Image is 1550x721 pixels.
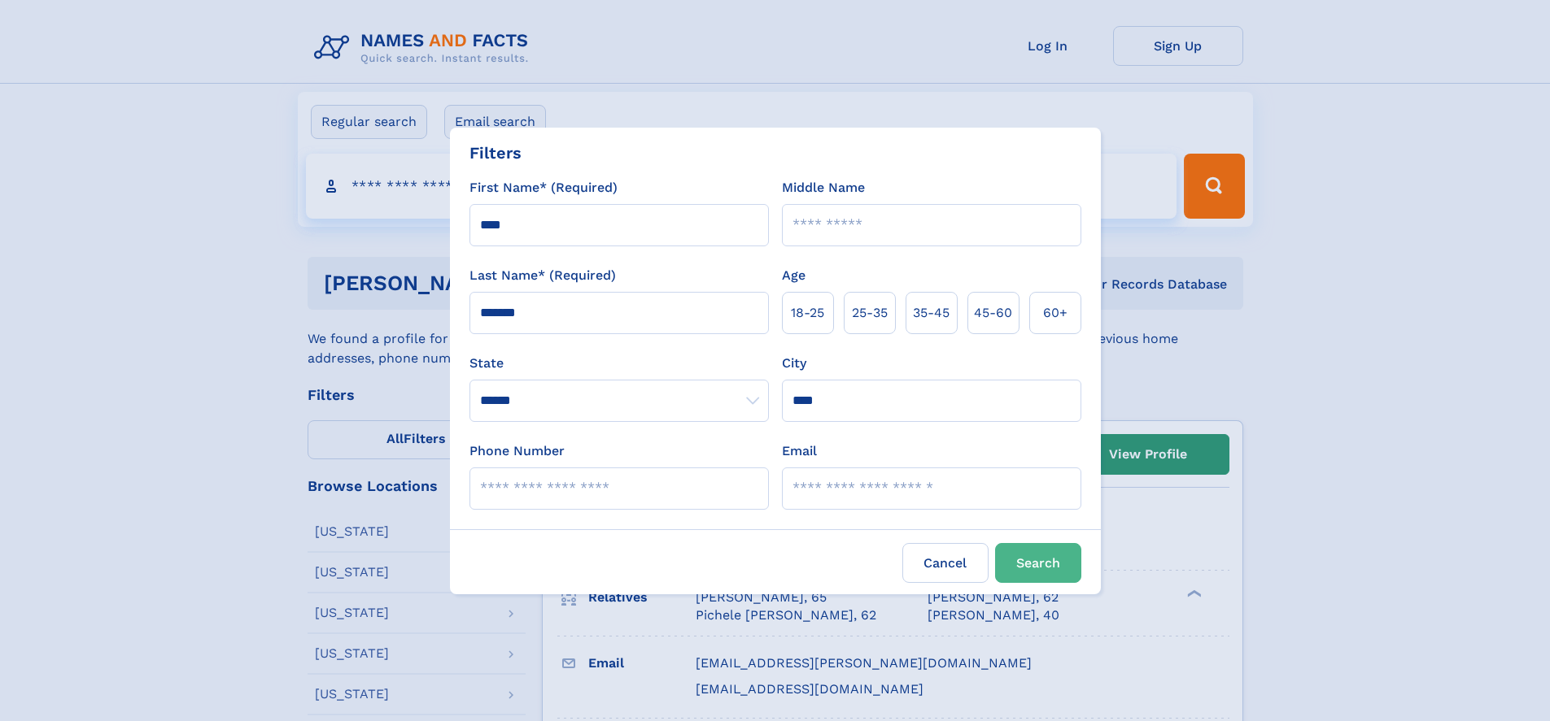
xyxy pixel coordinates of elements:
[469,441,565,461] label: Phone Number
[902,543,989,583] label: Cancel
[782,354,806,373] label: City
[913,303,950,323] span: 35‑45
[782,266,806,285] label: Age
[995,543,1081,583] button: Search
[1043,303,1068,323] span: 60+
[782,178,865,198] label: Middle Name
[782,441,817,461] label: Email
[852,303,888,323] span: 25‑35
[791,303,824,323] span: 18‑25
[974,303,1012,323] span: 45‑60
[469,178,618,198] label: First Name* (Required)
[469,266,616,285] label: Last Name* (Required)
[469,141,522,165] div: Filters
[469,354,769,373] label: State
